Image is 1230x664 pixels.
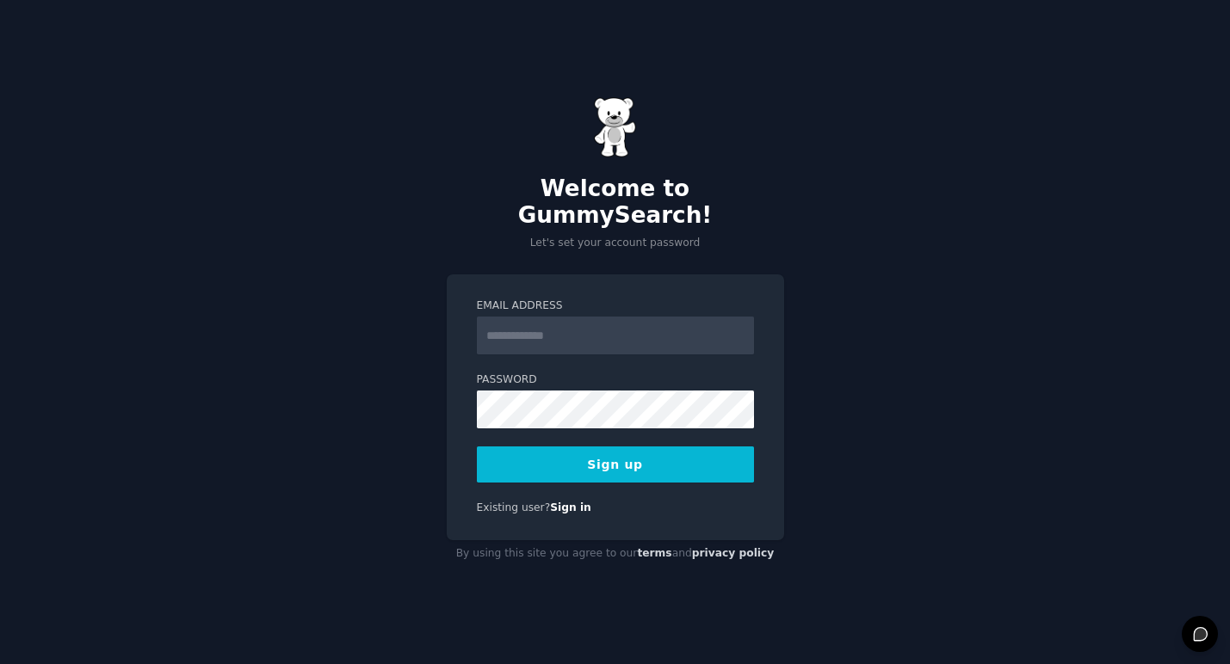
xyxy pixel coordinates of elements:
a: terms [637,547,671,559]
p: Let's set your account password [447,236,784,251]
label: Password [477,372,754,388]
img: Gummy Bear [594,97,637,157]
a: privacy policy [692,547,775,559]
a: Sign in [550,501,591,513]
h2: Welcome to GummySearch! [447,175,784,230]
button: Sign up [477,446,754,483]
label: Email Address [477,298,754,314]
div: By using this site you agree to our and [447,540,784,568]
span: Existing user? [477,501,551,513]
